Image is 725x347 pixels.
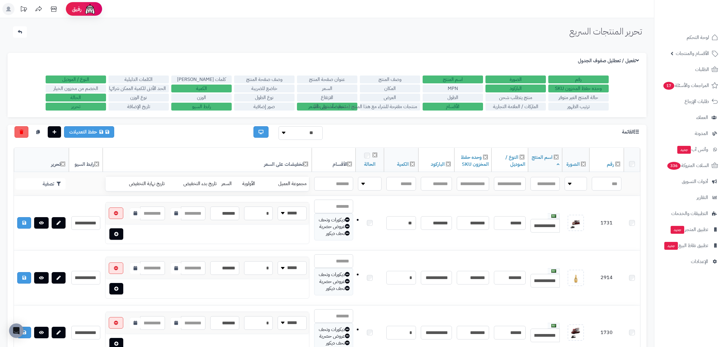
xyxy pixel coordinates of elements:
[219,177,240,191] td: السعر
[658,126,721,141] a: المدونة
[695,129,708,138] span: المدونة
[16,3,31,17] a: تحديثات المنصة
[658,110,721,125] a: العملاء
[551,324,556,327] img: العربية
[658,78,721,93] a: المراجعات والأسئلة17
[658,174,721,189] a: أدوات التسويق
[423,76,483,83] label: اسم المنتج
[171,85,232,92] label: الكمية
[663,81,709,90] span: المراجعات والأسئلة
[677,145,708,154] span: وآتس آب
[297,103,357,111] label: تخفيضات على السعر
[566,161,580,168] a: الصورة
[360,103,420,111] label: منتجات مقترحة للشراء مع هذا المنتج (منتجات تُشترى معًا)
[658,222,721,237] a: تطبيق المتجرجديد
[360,94,420,101] label: العرض
[9,323,24,338] div: Open Intercom Messenger
[431,161,445,168] a: الباركود
[46,85,106,92] label: الخصم من مخزون الخيار
[240,177,264,191] td: الأولوية
[234,85,295,92] label: خاضع للضريبة
[671,226,684,234] span: جديد
[317,230,350,237] div: تحف ديكور
[607,161,614,168] a: رقم
[658,190,721,205] a: التقارير
[317,271,350,278] div: ديكورات وتحف
[667,161,709,170] span: السلات المتروكة
[664,241,708,250] span: تطبيق نقاط البيع
[682,177,708,186] span: أدوات التسويق
[578,58,640,64] h3: تفعيل / تعطليل صفوف الجدول
[548,103,609,111] label: ترتيب الظهور
[695,65,709,74] span: الطلبات
[112,177,167,191] td: تاريخ نهاية التخفيض
[505,154,525,168] a: النوع / الموديل
[658,254,721,269] a: الإعدادات
[297,94,357,101] label: الارتفاع
[15,178,66,190] button: تصفية
[14,148,69,172] th: تحرير
[297,85,357,92] label: السعر
[364,161,375,168] a: الحالة
[234,103,295,111] label: صور إضافية
[485,76,546,83] label: الصورة
[72,5,82,13] span: رفيق
[671,209,708,218] span: التطبيقات والخدمات
[548,94,609,101] label: حالة المنتج الغير متوفر
[264,177,309,191] td: مجموعة العميل
[360,85,420,92] label: المكان
[485,85,546,92] label: الباركود
[234,76,295,83] label: وصف صفحة المنتج
[532,154,559,168] a: اسم المنتج
[697,193,708,202] span: التقارير
[108,94,169,101] label: نوع الوزن
[691,257,708,266] span: الإعدادات
[569,26,642,36] h1: تحرير المنتجات السريع
[658,94,721,109] a: طلبات الإرجاع
[360,76,420,83] label: وصف المنتج
[46,94,106,101] label: الحالة
[548,76,609,83] label: رقم
[551,214,556,218] img: العربية
[696,113,708,122] span: العملاء
[69,148,103,172] th: رابط السيو
[297,76,357,83] label: عنوان صفحة المنتج
[317,285,350,292] div: تحف ديكور
[658,238,721,253] a: تطبيق نقاط البيعجديد
[171,76,232,83] label: كلمات [PERSON_NAME]
[84,3,96,15] img: ai-face.png
[670,225,708,234] span: تطبيق المتجر
[103,148,312,172] th: تخفيضات على السعر
[685,97,709,106] span: طلبات الإرجاع
[423,94,483,101] label: الطول
[423,85,483,92] label: MPN
[317,217,350,223] div: ديكورات وتحف
[108,85,169,92] label: الحد الأدنى للكمية الممكن شرائها
[397,161,409,168] a: الكمية
[46,76,106,83] label: النوع / الموديل
[317,223,350,230] div: عروض حصرية
[171,103,232,111] label: رابط السيو
[663,82,674,90] span: 17
[589,251,624,305] td: 2914
[658,158,721,173] a: السلات المتروكة336
[461,154,489,168] a: وحده حفظ المخزون SKU
[658,206,721,221] a: التطبيقات والخدمات
[46,103,106,111] label: تحرير
[658,62,721,77] a: الطلبات
[485,94,546,101] label: منتج يتطلب شحن
[664,242,678,250] span: جديد
[108,103,169,111] label: تاريخ الإضافة
[687,33,709,42] span: لوحة التحكم
[589,196,624,251] td: 1731
[548,85,609,92] label: وحده حفظ المخزون SKU
[676,49,709,58] span: الأقسام والمنتجات
[677,146,691,154] span: جديد
[317,340,350,347] div: تحف ديكور
[658,142,721,157] a: وآتس آبجديد
[423,103,483,111] label: الأقسام
[234,94,295,101] label: نوع الطول
[108,76,169,83] label: الكلمات الدليلية
[551,269,556,273] img: العربية
[317,333,350,340] div: عروض حصرية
